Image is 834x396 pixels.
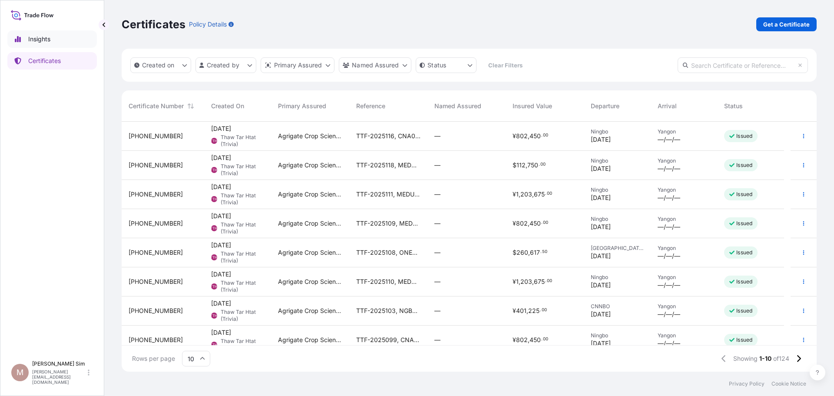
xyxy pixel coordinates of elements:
[513,191,516,197] span: ¥
[542,250,547,253] span: 50
[591,128,644,135] span: Ningbo
[516,133,528,139] span: 802
[211,270,231,279] span: [DATE]
[530,250,540,256] span: 617
[356,336,420,344] span: TTF-2025099, CNA0275213
[488,61,523,70] p: Clear Filters
[513,308,516,314] span: ¥
[658,223,680,231] span: —/—/—
[516,279,519,285] span: 1
[434,161,440,170] span: —
[434,190,440,199] span: —
[540,163,546,166] span: 00
[658,252,680,260] span: —/—/—
[591,310,611,319] span: [DATE]
[129,277,183,286] span: [PHONE_NUMBER]
[591,245,644,252] span: [GEOGRAPHIC_DATA]
[129,219,183,228] span: [PHONE_NUMBER]
[129,306,183,315] span: [PHONE_NUMBER]
[591,164,611,173] span: [DATE]
[513,279,516,285] span: ¥
[513,133,516,139] span: ¥
[658,193,680,202] span: —/—/—
[658,310,680,319] span: —/—/—
[591,157,644,164] span: Ningbo
[516,337,528,343] span: 802
[658,128,711,135] span: Yangon
[540,309,541,312] span: .
[17,368,23,377] span: M
[736,162,752,169] p: Issued
[543,221,548,224] span: 00
[736,133,752,140] p: Issued
[278,161,342,170] span: Agrigate Crop Sciences Pte. Ltd.
[542,309,547,312] span: 00
[541,338,543,341] span: .
[28,35,50,43] p: Insights
[434,306,440,315] span: —
[591,135,611,144] span: [DATE]
[658,216,711,223] span: Yangon
[221,192,264,206] span: Thaw Tar Htat (Trivia)
[528,308,539,314] span: 225
[129,190,183,199] span: [PHONE_NUMBER]
[210,224,218,233] span: TTH(
[736,191,752,198] p: Issued
[516,191,519,197] span: 1
[773,354,789,363] span: of 124
[7,30,97,48] a: Insights
[756,17,817,31] a: Get a Certificate
[221,280,264,293] span: Thaw Tar Htat (Trivia)
[530,337,541,343] span: 450
[591,303,644,310] span: CNNBO
[516,250,528,256] span: 260
[129,161,183,170] span: [PHONE_NUMBER]
[545,192,546,195] span: .
[771,380,806,387] a: Cookie Notice
[427,61,446,70] p: Status
[519,191,520,197] span: ,
[736,220,752,227] p: Issued
[210,253,218,262] span: TTH(
[678,57,808,73] input: Search Certificate or Reference...
[658,186,711,193] span: Yangon
[221,221,264,235] span: Thaw Tar Htat (Trivia)
[339,57,411,73] button: cargoOwner Filter options
[130,57,191,73] button: createdOn Filter options
[32,360,86,367] p: [PERSON_NAME] Sim
[591,281,611,290] span: [DATE]
[122,17,185,31] p: Certificates
[221,338,264,352] span: Thaw Tar Htat (Trivia)
[356,219,420,228] span: TTF-2025109, MEDUOT125400
[210,282,218,291] span: TTH(
[129,102,184,110] span: Certificate Number
[530,133,541,139] span: 450
[526,162,527,168] span: ,
[434,248,440,257] span: —
[129,132,183,140] span: [PHONE_NUMBER]
[210,340,218,349] span: TTH(
[658,157,711,164] span: Yangon
[736,249,752,256] p: Issued
[278,190,342,199] span: Agrigate Crop Sciences Pte. Ltd.
[736,307,752,314] p: Issued
[532,191,534,197] span: ,
[532,279,534,285] span: ,
[211,183,231,191] span: [DATE]
[519,279,520,285] span: ,
[278,336,342,344] span: Agrigate Crop Sciences Pte. Ltd.
[658,332,711,339] span: Yangon
[356,161,420,170] span: TTF-2025118, MEDUOT125418
[211,102,244,110] span: Created On
[434,102,481,110] span: Named Assured
[278,102,326,110] span: Primary Assured
[543,338,548,341] span: 00
[221,163,264,177] span: Thaw Tar Htat (Trivia)
[733,354,758,363] span: Showing
[759,354,771,363] span: 1-10
[221,250,264,264] span: Thaw Tar Htat (Trivia)
[591,193,611,202] span: [DATE]
[416,57,477,73] button: certificateStatus Filter options
[530,220,541,226] span: 450
[591,274,644,281] span: Ningbo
